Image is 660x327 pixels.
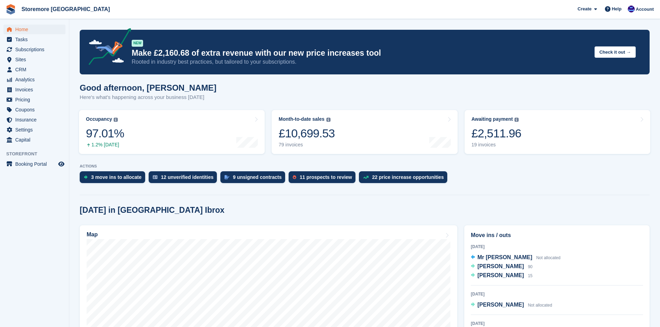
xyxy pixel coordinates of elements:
span: Invoices [15,85,57,94]
a: Awaiting payment £2,511.96 19 invoices [465,110,650,154]
div: [DATE] [471,291,643,297]
a: Mr [PERSON_NAME] Not allocated [471,253,561,262]
a: menu [3,25,65,34]
span: Not allocated [536,255,561,260]
img: move_ins_to_allocate_icon-fdf77a2bb77ea45bf5b3d319d69a93e2d87916cf1d5bf7949dd705db3b84f3ca.svg [84,175,88,179]
span: 90 [528,264,533,269]
a: menu [3,95,65,105]
a: Month-to-date sales £10,699.53 79 invoices [272,110,457,154]
span: Home [15,25,57,34]
a: menu [3,65,65,74]
a: 9 unsigned contracts [220,171,289,187]
a: menu [3,45,65,54]
a: Occupancy 97.01% 1.2% [DATE] [79,110,265,154]
button: Check it out → [595,46,636,58]
span: 15 [528,273,533,278]
div: 3 move ins to allocate [91,174,142,180]
span: Booking Portal [15,159,57,169]
span: Mr [PERSON_NAME] [477,254,532,260]
img: stora-icon-8386f47178a22dfd0bd8f6a31ec36ba5ce8667c1dd55bd0f319d3a0aa187defe.svg [6,4,16,15]
img: price-adjustments-announcement-icon-8257ccfd72463d97f412b2fc003d46551f7dbcb40ab6d574587a9cd5c0d94... [83,28,131,67]
a: [PERSON_NAME] Not allocated [471,301,552,310]
img: icon-info-grey-7440780725fd019a000dd9b08b2336e03edf1995a4989e88bcd33f0948082b44.svg [114,118,118,122]
a: menu [3,159,65,169]
a: 3 move ins to allocate [80,171,149,187]
div: 11 prospects to review [300,174,352,180]
span: Pricing [15,95,57,105]
div: 79 invoices [279,142,335,148]
span: Capital [15,135,57,145]
a: [PERSON_NAME] 15 [471,271,533,280]
span: Help [612,6,622,12]
div: 1.2% [DATE] [86,142,124,148]
div: [DATE] [471,244,643,250]
a: menu [3,135,65,145]
p: Rooted in industry best practices, but tailored to your subscriptions. [132,58,589,66]
img: Angela [628,6,635,12]
a: menu [3,85,65,94]
span: Subscriptions [15,45,57,54]
img: price_increase_opportunities-93ffe204e8149a01c8c9dc8f82e8f89637d9d84a8eef4429ea346261dce0b2c0.svg [363,176,369,179]
div: [DATE] [471,320,643,327]
img: verify_identity-adf6edd0f0f0b5bbfe63781bf79b02c33cf7c696d77639b501bdc392416b5a36.svg [153,175,158,179]
img: icon-info-grey-7440780725fd019a000dd9b08b2336e03edf1995a4989e88bcd33f0948082b44.svg [514,118,519,122]
span: Not allocated [528,303,552,308]
a: Preview store [57,160,65,168]
span: [PERSON_NAME] [477,263,524,269]
div: Month-to-date sales [279,116,324,122]
span: [PERSON_NAME] [477,302,524,308]
span: Sites [15,55,57,64]
div: 9 unsigned contracts [233,174,282,180]
div: 12 unverified identities [161,174,214,180]
div: £10,699.53 [279,126,335,140]
div: 97.01% [86,126,124,140]
a: menu [3,105,65,115]
img: prospect-51fa495bee0391a8d652442698ab0144808aea92771e9ea1ae160a38d050c398.svg [293,175,296,179]
p: Make £2,160.68 of extra revenue with our new price increases tool [132,48,589,58]
h2: [DATE] in [GEOGRAPHIC_DATA] Ibrox [80,206,225,215]
div: 22 price increase opportunities [372,174,444,180]
div: Occupancy [86,116,112,122]
span: Settings [15,125,57,135]
span: [PERSON_NAME] [477,272,524,278]
h2: Move ins / outs [471,231,643,239]
img: icon-info-grey-7440780725fd019a000dd9b08b2336e03edf1995a4989e88bcd33f0948082b44.svg [326,118,331,122]
span: Account [636,6,654,13]
a: menu [3,55,65,64]
a: Storemore [GEOGRAPHIC_DATA] [19,3,113,15]
span: Coupons [15,105,57,115]
a: menu [3,115,65,125]
a: 22 price increase opportunities [359,171,451,187]
div: Awaiting payment [472,116,513,122]
span: Tasks [15,35,57,44]
h2: Map [87,231,98,238]
div: £2,511.96 [472,126,521,140]
a: menu [3,35,65,44]
a: 11 prospects to review [289,171,359,187]
span: Analytics [15,75,57,84]
div: NEW [132,40,143,47]
a: [PERSON_NAME] 90 [471,262,533,271]
h1: Good afternoon, [PERSON_NAME] [80,83,217,92]
img: contract_signature_icon-13c848040528278c33f63329250d36e43548de30e8caae1d1a13099fd9432cc5.svg [225,175,229,179]
div: 19 invoices [472,142,521,148]
span: Create [578,6,591,12]
a: menu [3,75,65,84]
a: menu [3,125,65,135]
span: Insurance [15,115,57,125]
p: Here's what's happening across your business [DATE] [80,93,217,101]
span: Storefront [6,151,69,157]
a: 12 unverified identities [149,171,221,187]
p: ACTIONS [80,164,650,169]
span: CRM [15,65,57,74]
